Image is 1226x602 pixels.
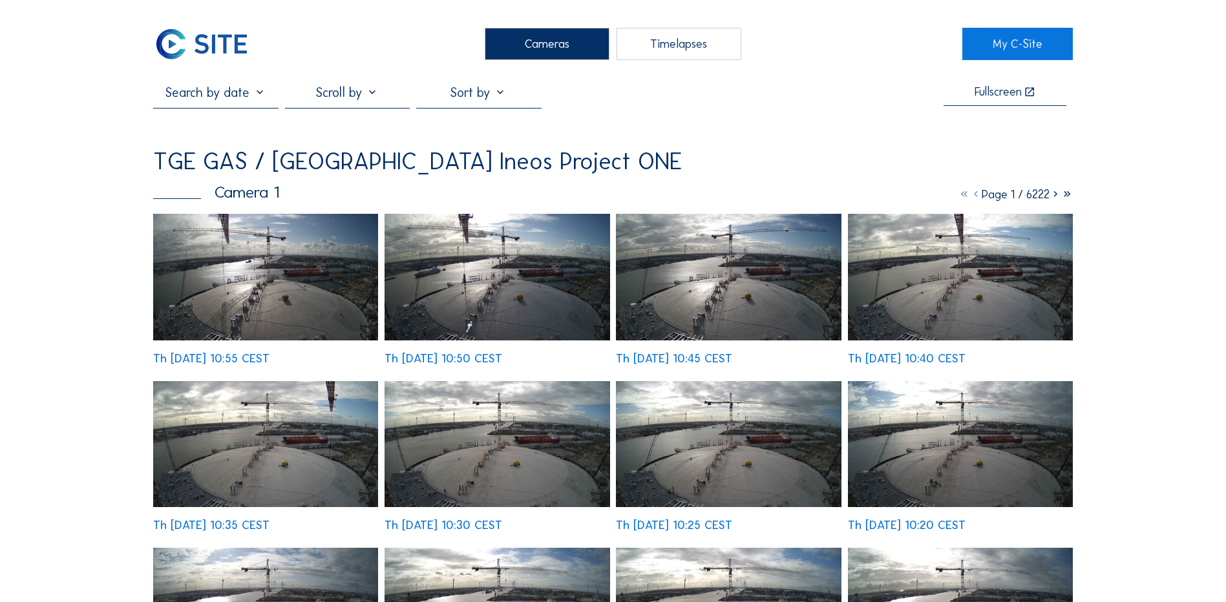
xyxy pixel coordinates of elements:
[848,519,966,531] div: Th [DATE] 10:20 CEST
[153,184,279,200] div: Camera 1
[485,28,609,60] div: Cameras
[153,28,264,60] a: C-SITE Logo
[848,353,966,364] div: Th [DATE] 10:40 CEST
[153,150,682,173] div: TGE GAS / [GEOGRAPHIC_DATA] Ineos Project ONE
[982,187,1050,202] span: Page 1 / 6222
[975,86,1022,98] div: Fullscreen
[153,214,378,340] img: image_53125306
[153,381,378,508] img: image_53124815
[617,28,741,60] div: Timelapses
[616,381,841,508] img: image_53124552
[616,519,732,531] div: Th [DATE] 10:25 CEST
[616,214,841,340] img: image_53125057
[616,353,732,364] div: Th [DATE] 10:45 CEST
[848,381,1073,508] img: image_53124352
[848,214,1073,340] img: image_53124874
[962,28,1073,60] a: My C-Site
[385,214,609,340] img: image_53125236
[385,519,502,531] div: Th [DATE] 10:30 CEST
[153,519,270,531] div: Th [DATE] 10:35 CEST
[153,85,278,100] input: Search by date 󰅀
[385,353,502,364] div: Th [DATE] 10:50 CEST
[153,353,270,364] div: Th [DATE] 10:55 CEST
[153,28,249,60] img: C-SITE Logo
[385,381,609,508] img: image_53124628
